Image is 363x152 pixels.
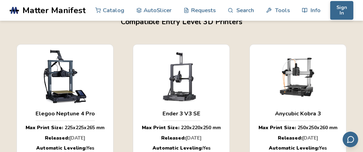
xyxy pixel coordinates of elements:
h3: Elegoo Neptune 4 Pro [36,110,95,117]
div: 225 x 225 x 265 mm [26,124,105,131]
div: Yes [26,145,105,152]
strong: Automatic Leveling: [36,145,87,151]
img: Elegoo Neptune 4 Pro [29,50,101,103]
div: Yes [258,145,337,152]
div: 220 x 220 x 250 mm [142,124,221,131]
h3: Ender 3 V3 SE [163,110,200,117]
h2: Compatible Entry Level 3D Printers [7,17,356,27]
div: 250 x 250 x 260 mm [258,124,337,131]
span: [DATE] [186,135,202,141]
strong: Released: [45,135,69,141]
strong: Automatic Leveling: [153,145,203,151]
button: Sign In [330,1,353,20]
img: Anycubic Kobra 3 [262,50,334,103]
span: Matter Manifest [22,6,86,15]
img: Ender 3 V3 SE [146,50,217,103]
h3: Anycubic Kobra 3 [275,110,321,117]
span: [DATE] [302,135,318,141]
strong: Automatic Leveling: [269,145,319,151]
strong: Max Print Size: [142,124,179,131]
button: Send feedback via email [343,132,358,147]
div: Yes [142,145,221,152]
strong: Max Print Size: [26,124,63,131]
strong: Max Print Size: [258,124,296,131]
strong: Released: [278,135,302,141]
span: [DATE] [69,135,85,141]
strong: Released: [161,135,186,141]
